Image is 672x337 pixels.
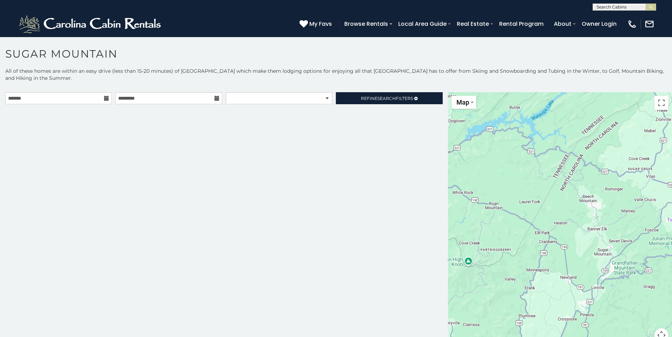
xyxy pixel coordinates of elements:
img: mail-regular-white.png [644,19,654,29]
span: Search [377,96,396,101]
span: Refine Filters [361,96,413,101]
button: Change map style [452,96,476,109]
a: RefineSearchFilters [336,92,442,104]
a: Browse Rentals [341,18,392,30]
button: Toggle fullscreen view [654,96,668,110]
a: Owner Login [578,18,620,30]
a: Real Estate [453,18,492,30]
a: My Favs [299,19,334,29]
a: Local Area Guide [395,18,450,30]
a: Rental Program [496,18,547,30]
img: phone-regular-white.png [627,19,637,29]
span: My Favs [309,19,332,28]
img: White-1-2.png [18,13,164,35]
a: About [550,18,575,30]
span: Map [456,99,469,106]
